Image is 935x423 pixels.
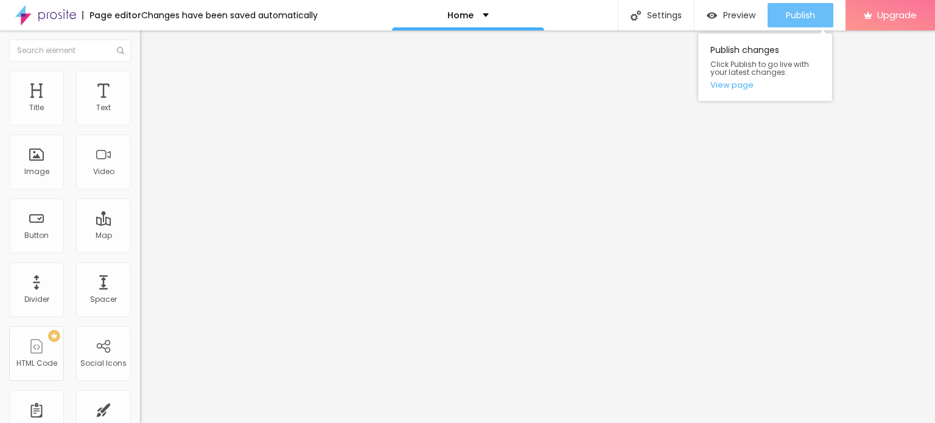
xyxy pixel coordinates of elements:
iframe: Editor [140,30,935,423]
img: view-1.svg [707,10,717,21]
div: Title [29,103,44,112]
div: Changes have been saved automatically [141,11,318,19]
div: Social Icons [80,359,127,368]
div: Button [24,231,49,240]
input: Search element [9,40,131,61]
div: Page editor [82,11,141,19]
a: View page [710,81,820,89]
span: Click Publish to go live with your latest changes. [710,60,820,76]
div: Publish changes [698,33,832,101]
span: Publish [786,10,815,20]
div: Spacer [90,295,117,304]
div: Map [96,231,112,240]
div: Video [93,167,114,176]
div: Divider [24,295,49,304]
button: Publish [768,3,833,27]
div: Text [96,103,111,112]
img: Icone [631,10,641,21]
button: Preview [695,3,768,27]
img: Icone [117,47,124,54]
p: Home [447,11,474,19]
div: Image [24,167,49,176]
span: Preview [723,10,755,20]
span: Upgrade [877,10,917,20]
div: HTML Code [16,359,57,368]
